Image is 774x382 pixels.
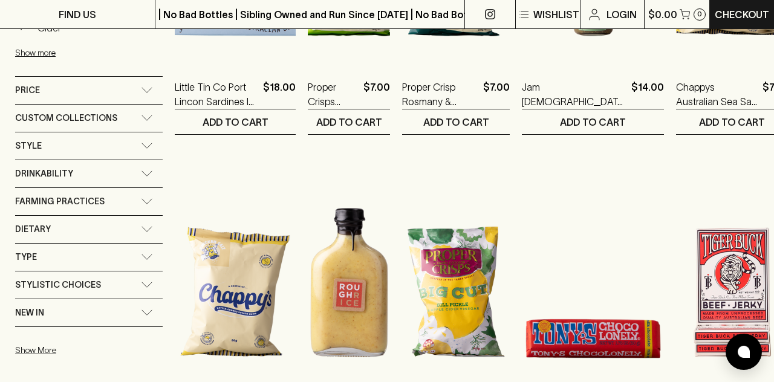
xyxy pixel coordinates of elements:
button: Show more [15,40,174,65]
a: Chappys Australian Sea Salt 80g [676,80,758,109]
div: Custom Collections [15,105,163,132]
span: Type [15,250,37,265]
p: 0 [697,11,702,18]
div: Drinkability [15,160,163,187]
p: ADD TO CART [316,115,382,129]
p: $7.00 [483,80,510,109]
p: $14.00 [631,80,664,109]
p: Checkout [715,7,769,22]
button: ADD TO CART [308,109,390,134]
p: ADD TO CART [203,115,268,129]
p: $0.00 [648,7,677,22]
p: $7.00 [363,80,390,109]
div: Type [15,244,163,271]
img: bubble-icon [738,346,750,358]
p: ADD TO CART [699,115,765,129]
button: ADD TO CART [175,109,296,134]
div: Style [15,132,163,160]
div: Stylistic Choices [15,271,163,299]
p: ADD TO CART [560,115,626,129]
button: Show More [15,338,174,363]
p: ADD TO CART [423,115,489,129]
div: New In [15,299,163,326]
a: Jam [DEMOGRAPHIC_DATA] Seville & Laphroaig Islay Whisky Marmalade [522,80,626,109]
div: Farming Practices [15,188,163,215]
p: $18.00 [263,80,296,109]
button: + [15,22,27,34]
p: Wishlist [533,7,579,22]
span: Drinkability [15,166,73,181]
span: Price [15,83,40,98]
span: Custom Collections [15,111,117,126]
p: FIND US [59,7,96,22]
span: Farming Practices [15,194,105,209]
a: Little Tin Co Port Lincon Sardines In Australian Olive Oil [175,80,258,109]
span: Stylistic Choices [15,277,101,293]
span: Style [15,138,42,154]
button: ADD TO CART [402,109,510,134]
div: Price [15,77,163,104]
div: Dietary [15,216,163,243]
a: Proper Crisp Rosmany & Thyme Chips [402,80,478,109]
span: Dietary [15,222,51,237]
button: ADD TO CART [522,109,664,134]
a: Proper Crisps Apple Cider Vinegar 140g [308,80,359,109]
p: Login [607,7,637,22]
span: New In [15,305,44,320]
